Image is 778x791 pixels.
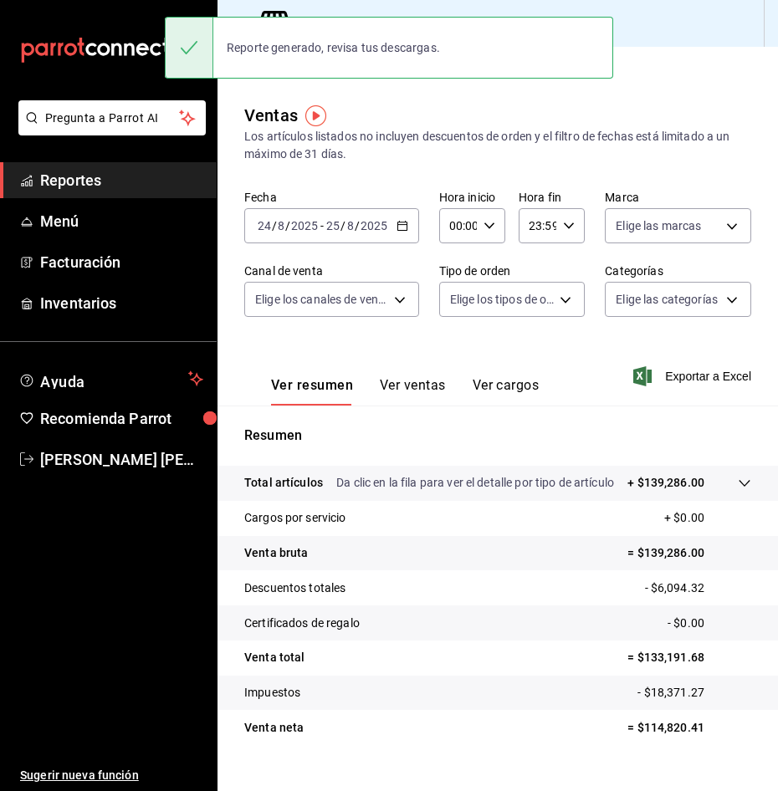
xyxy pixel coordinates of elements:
label: Fecha [244,191,419,203]
span: / [272,219,277,232]
button: Ver ventas [380,377,446,406]
p: = $114,820.41 [627,719,751,737]
button: Ver resumen [271,377,353,406]
p: = $139,286.00 [627,544,751,562]
div: Reporte generado, revisa tus descargas. [213,29,453,66]
input: -- [325,219,340,232]
label: Hora fin [519,191,585,203]
label: Canal de venta [244,265,419,277]
p: Venta bruta [244,544,308,562]
p: Venta neta [244,719,304,737]
span: / [285,219,290,232]
span: Pregunta a Parrot AI [45,110,180,127]
span: Sugerir nueva función [20,767,203,784]
p: - $0.00 [668,615,751,632]
p: Descuentos totales [244,579,345,597]
input: -- [257,219,272,232]
button: Ver cargos [473,377,540,406]
span: Inventarios [40,292,203,314]
input: -- [277,219,285,232]
span: Menú [40,210,203,232]
div: navigation tabs [271,377,539,406]
span: Elige los canales de venta [255,291,388,308]
span: Elige las marcas [616,217,701,234]
p: Cargos por servicio [244,509,346,527]
label: Marca [605,191,751,203]
label: Hora inicio [439,191,505,203]
input: ---- [290,219,319,232]
span: Reportes [40,169,203,191]
p: Certificados de regalo [244,615,360,632]
p: Venta total [244,649,305,666]
label: Categorías [605,265,751,277]
div: Ventas [244,103,298,128]
p: + $0.00 [664,509,751,527]
span: Elige las categorías [616,291,718,308]
p: Impuestos [244,684,300,702]
p: Resumen [244,426,751,446]
p: Total artículos [244,474,323,492]
input: -- [346,219,355,232]
p: + $139,286.00 [627,474,704,492]
button: Exportar a Excel [637,366,751,386]
div: Los artículos listados no incluyen descuentos de orden y el filtro de fechas está limitado a un m... [244,128,751,163]
span: Ayuda [40,369,182,389]
p: - $18,371.27 [637,684,751,702]
span: / [355,219,360,232]
input: ---- [360,219,388,232]
span: Facturación [40,251,203,273]
p: - $6,094.32 [645,579,751,597]
span: - [320,219,324,232]
label: Tipo de orden [439,265,586,277]
span: / [340,219,345,232]
p: = $133,191.68 [627,649,751,666]
button: Pregunta a Parrot AI [18,100,206,135]
span: Recomienda Parrot [40,407,203,430]
a: Pregunta a Parrot AI [12,121,206,139]
img: Tooltip marker [305,105,326,126]
span: [PERSON_NAME] [PERSON_NAME] [40,448,203,471]
span: Elige los tipos de orden [450,291,555,308]
p: Da clic en la fila para ver el detalle por tipo de artículo [336,474,614,492]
